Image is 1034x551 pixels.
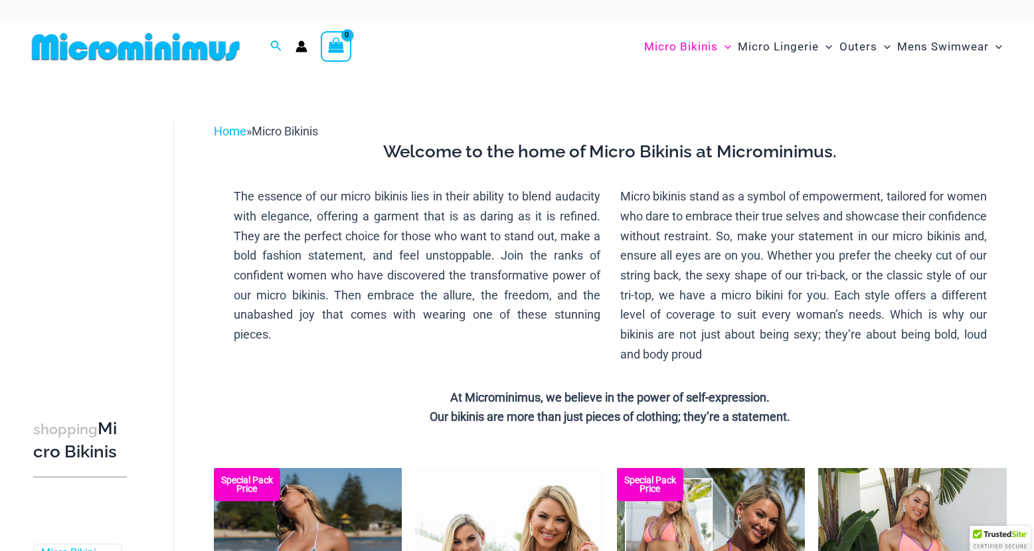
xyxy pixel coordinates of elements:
[644,30,718,64] span: Micro Bikinis
[734,27,835,67] a: Micro LingerieMenu ToggleMenu Toggle
[33,111,153,376] iframe: TrustedSite Certified
[718,30,731,64] span: Menu Toggle
[270,39,282,55] a: Search icon link
[819,30,832,64] span: Menu Toggle
[430,410,790,424] strong: Our bikinis are more than just pieces of clothing; they’re a statement.
[214,476,280,493] b: Special Pack Price
[214,124,318,138] span: »
[33,418,127,463] h3: Micro Bikinis
[839,30,877,64] span: Outers
[897,30,989,64] span: Mens Swimwear
[214,124,246,138] a: Home
[450,390,770,404] strong: At Microminimus, we believe in the power of self-expression.
[617,476,683,493] b: Special Pack Price
[234,187,600,345] p: The essence of our micro bikinis lies in their ability to blend audacity with elegance, offering ...
[989,30,1002,64] span: Menu Toggle
[738,30,819,64] span: Micro Lingerie
[27,32,245,62] img: MM SHOP LOGO FLAT
[321,31,351,62] a: View Shopping Cart, empty
[970,526,1031,551] div: TrustedSite Certified
[641,27,734,67] a: Micro BikinisMenu ToggleMenu Toggle
[296,40,307,52] a: Account icon link
[836,27,894,67] a: OutersMenu ToggleMenu Toggle
[620,187,987,364] p: Micro bikinis stand as a symbol of empowerment, tailored for women who dare to embrace their true...
[894,27,1005,67] a: Mens SwimwearMenu ToggleMenu Toggle
[639,25,1007,69] nav: Site Navigation
[224,141,997,163] h3: Welcome to the home of Micro Bikinis at Microminimus.
[252,124,318,138] span: Micro Bikinis
[33,421,98,437] span: shopping
[877,30,891,64] span: Menu Toggle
